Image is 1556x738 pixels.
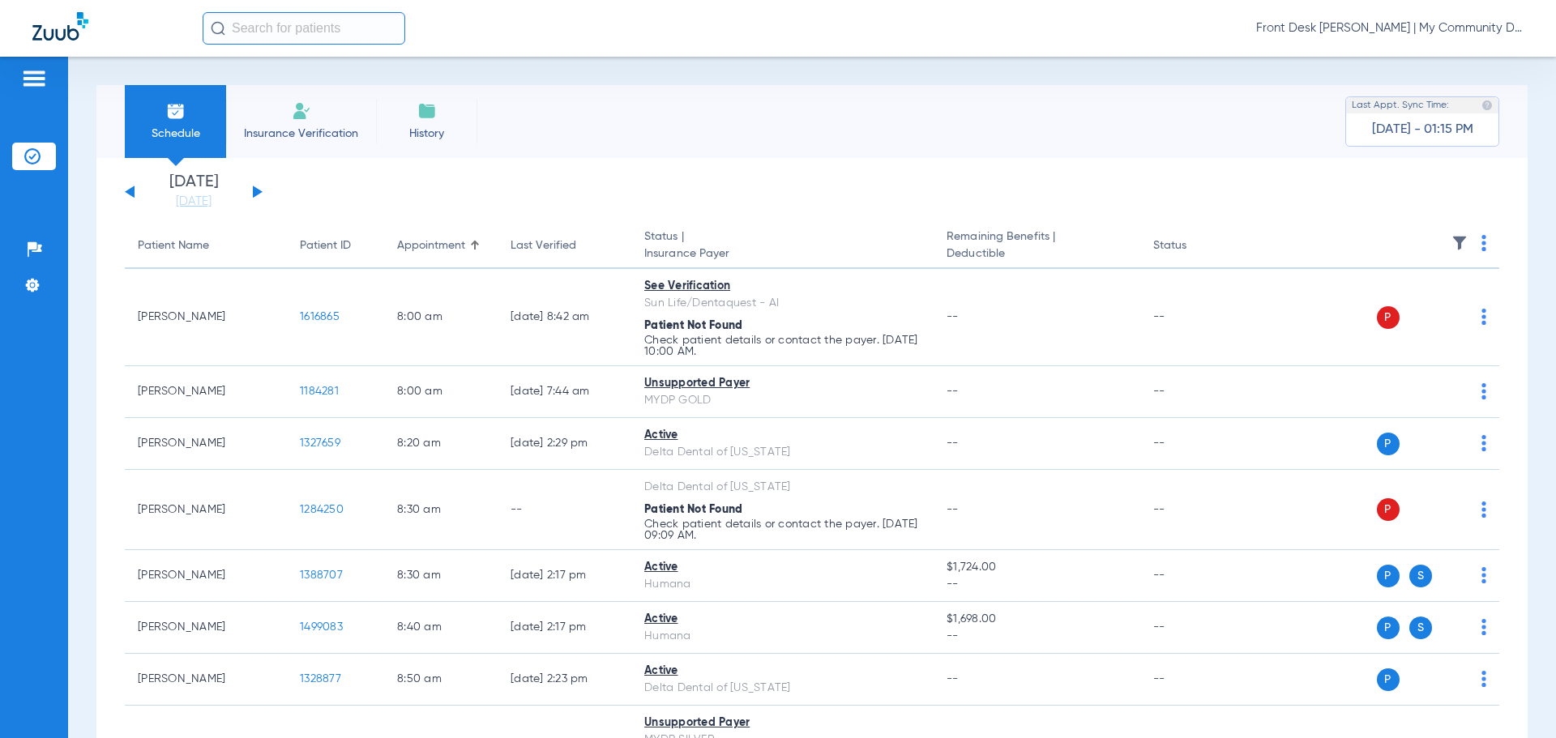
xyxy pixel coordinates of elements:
[1377,306,1400,329] span: P
[125,470,287,550] td: [PERSON_NAME]
[300,437,340,449] span: 1327659
[384,550,498,602] td: 8:30 AM
[125,654,287,706] td: [PERSON_NAME]
[644,680,921,697] div: Delta Dental of [US_STATE]
[1481,567,1486,583] img: group-dot-blue.svg
[384,470,498,550] td: 8:30 AM
[644,375,921,392] div: Unsupported Payer
[644,278,921,295] div: See Verification
[1140,418,1250,470] td: --
[644,663,921,680] div: Active
[1377,616,1400,639] span: P
[397,237,465,254] div: Appointment
[644,320,742,331] span: Patient Not Found
[498,269,631,366] td: [DATE] 8:42 AM
[125,366,287,418] td: [PERSON_NAME]
[1140,366,1250,418] td: --
[300,504,344,515] span: 1284250
[1481,383,1486,399] img: group-dot-blue.svg
[125,550,287,602] td: [PERSON_NAME]
[644,576,921,593] div: Humana
[644,335,921,357] p: Check patient details or contact the payer. [DATE] 10:00 AM.
[1475,660,1556,738] iframe: Chat Widget
[1140,224,1250,269] th: Status
[498,470,631,550] td: --
[511,237,576,254] div: Last Verified
[125,269,287,366] td: [PERSON_NAME]
[1256,20,1524,36] span: Front Desk [PERSON_NAME] | My Community Dental Centers
[934,224,1139,269] th: Remaining Benefits |
[498,366,631,418] td: [DATE] 7:44 AM
[1409,565,1432,587] span: S
[644,611,921,628] div: Active
[1372,122,1473,138] span: [DATE] - 01:15 PM
[947,576,1126,593] span: --
[511,237,618,254] div: Last Verified
[947,386,959,397] span: --
[300,237,351,254] div: Patient ID
[1451,235,1468,251] img: filter.svg
[32,12,88,41] img: Zuub Logo
[644,245,921,262] span: Insurance Payer
[644,295,921,312] div: Sun Life/Dentaquest - AI
[498,654,631,706] td: [DATE] 2:23 PM
[1140,654,1250,706] td: --
[947,504,959,515] span: --
[1481,235,1486,251] img: group-dot-blue.svg
[1140,470,1250,550] td: --
[644,559,921,576] div: Active
[300,673,341,685] span: 1328877
[498,602,631,654] td: [DATE] 2:17 PM
[1481,435,1486,451] img: group-dot-blue.svg
[1140,550,1250,602] td: --
[631,224,934,269] th: Status |
[1481,501,1486,518] img: group-dot-blue.svg
[384,654,498,706] td: 8:50 AM
[388,126,465,142] span: History
[1352,97,1449,113] span: Last Appt. Sync Time:
[947,673,959,685] span: --
[644,504,742,515] span: Patient Not Found
[21,69,47,88] img: hamburger-icon
[1377,668,1400,691] span: P
[947,245,1126,262] span: Deductible
[1481,619,1486,635] img: group-dot-blue.svg
[947,611,1126,628] span: $1,698.00
[238,126,364,142] span: Insurance Verification
[125,602,287,654] td: [PERSON_NAME]
[397,237,485,254] div: Appointment
[417,101,437,121] img: History
[644,628,921,645] div: Humana
[1140,602,1250,654] td: --
[384,269,498,366] td: 8:00 AM
[498,418,631,470] td: [DATE] 2:29 PM
[1377,498,1400,521] span: P
[1377,565,1400,587] span: P
[138,237,209,254] div: Patient Name
[211,21,225,36] img: Search Icon
[947,628,1126,645] span: --
[145,194,242,210] a: [DATE]
[125,418,287,470] td: [PERSON_NAME]
[384,418,498,470] td: 8:20 AM
[1377,433,1400,455] span: P
[1481,309,1486,325] img: group-dot-blue.svg
[498,550,631,602] td: [DATE] 2:17 PM
[300,386,339,397] span: 1184281
[947,437,959,449] span: --
[644,427,921,444] div: Active
[137,126,214,142] span: Schedule
[1409,616,1432,639] span: S
[166,101,186,121] img: Schedule
[644,715,921,732] div: Unsupported Payer
[644,518,921,541] p: Check patient details or contact the payer. [DATE] 09:09 AM.
[300,569,343,581] span: 1388707
[947,311,959,322] span: --
[138,237,274,254] div: Patient Name
[947,559,1126,576] span: $1,724.00
[1481,100,1493,111] img: last sync help info
[300,621,343,633] span: 1499083
[203,12,405,45] input: Search for patients
[292,101,311,121] img: Manual Insurance Verification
